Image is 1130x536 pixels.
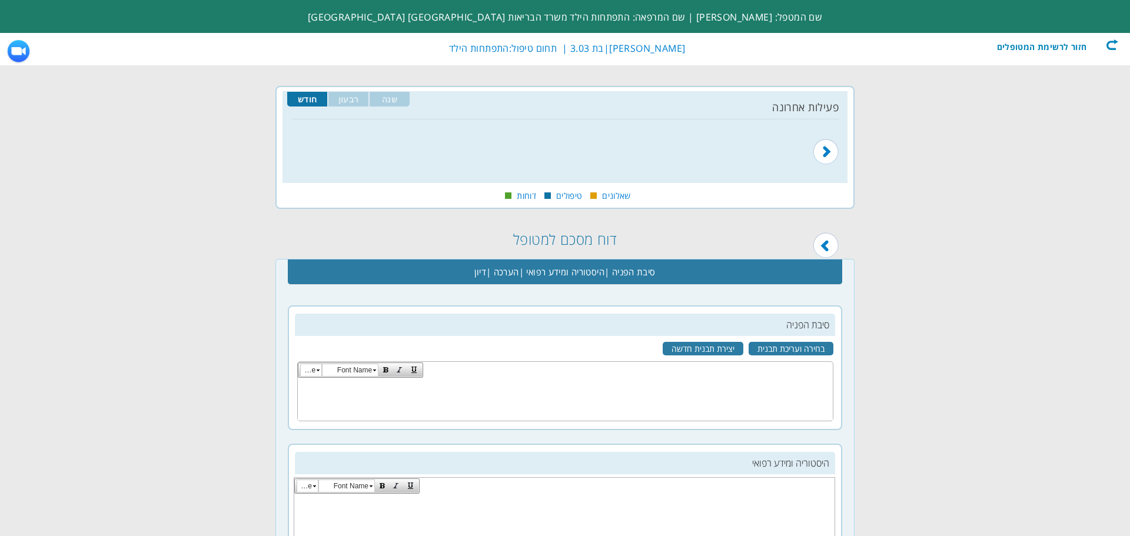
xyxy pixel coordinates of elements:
[604,260,656,284] span: סיבת הפניה |
[322,364,378,377] a: Font Name
[749,342,833,355] a: בחירה ועריכת תבנית
[609,42,685,55] span: [PERSON_NAME]
[375,479,389,493] a: Bold
[318,480,375,492] a: Font Name
[6,39,31,64] img: ZoomMeetingIcon.png
[275,222,855,256] h2: דוח מסכם למטופל
[295,452,835,474] h2: היסטוריה ומידע רפואי
[486,260,519,284] span: הערכה |
[447,42,568,55] span: | תחום טיפול:
[378,363,393,377] a: Bold
[303,364,315,376] span: Size
[813,218,839,258] img: next
[300,364,322,377] a: Size
[449,42,509,55] label: התפתחות הילד
[393,363,407,377] a: Italic
[663,342,743,355] a: יצירת תבנית חדשה
[474,260,486,284] span: דיון
[291,100,839,114] div: פעילות אחרונה
[519,260,604,284] span: היסטוריה ומידע רפואי |
[308,11,822,24] span: שם המטפל: [PERSON_NAME] | שם המרפאה: התפתחות הילד משרד הבריאות [GEOGRAPHIC_DATA] [GEOGRAPHIC_DATA]
[389,479,403,493] a: Italic
[813,124,839,165] img: prev
[325,364,372,376] span: Font Name
[300,480,312,492] span: Size
[370,92,410,106] input: שנה
[295,314,835,336] h2: סיבת הפניה
[287,92,327,106] input: חודש
[407,363,421,377] a: Underline
[321,480,368,492] span: Font Name
[403,479,417,493] a: Underline
[570,42,604,55] label: בת 3.03
[983,39,1118,51] div: חזור לרשימת המטופלים
[329,39,686,58] div: |
[297,480,318,492] a: Size
[328,92,368,106] input: רבעון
